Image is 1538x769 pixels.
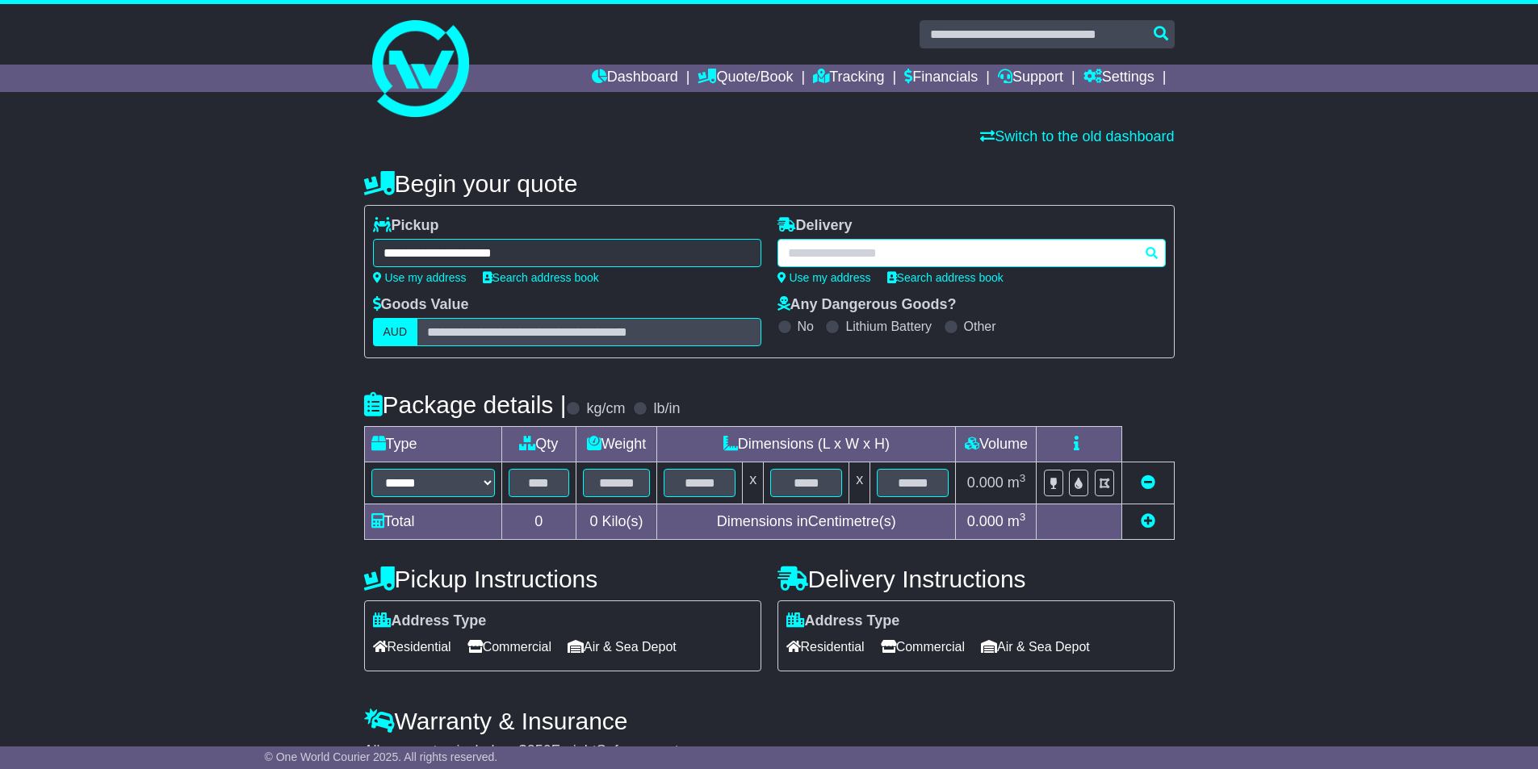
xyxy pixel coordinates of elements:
td: Dimensions (L x W x H) [657,427,956,462]
td: Dimensions in Centimetre(s) [657,504,956,540]
a: Search address book [887,271,1004,284]
td: x [849,462,870,504]
label: Other [964,319,996,334]
a: Quote/Book [698,65,793,92]
span: m [1008,513,1026,529]
label: Delivery [777,217,853,235]
span: Residential [373,634,451,659]
td: Kilo(s) [576,504,656,540]
h4: Pickup Instructions [364,566,761,592]
td: 0 [501,504,576,540]
td: Total [364,504,501,540]
span: Air & Sea Depot [568,634,677,659]
span: 250 [527,742,551,759]
a: Dashboard [592,65,678,92]
label: kg/cm [586,400,625,418]
a: Add new item [1141,513,1155,529]
a: Settings [1083,65,1155,92]
h4: Begin your quote [364,170,1175,197]
label: AUD [373,318,418,346]
label: Pickup [373,217,439,235]
label: Goods Value [373,296,469,314]
h4: Package details | [364,391,567,418]
a: Remove this item [1141,474,1155,491]
h4: Warranty & Insurance [364,708,1175,734]
td: Weight [576,427,656,462]
span: 0.000 [967,474,1004,491]
label: Address Type [373,612,487,630]
span: 0.000 [967,513,1004,529]
sup: 3 [1020,511,1026,523]
span: 0 [590,513,598,529]
label: Lithium Battery [845,319,932,334]
a: Use my address [777,271,871,284]
a: Search address book [483,271,599,284]
td: x [743,462,764,504]
div: All our quotes include a $ FreightSafe warranty. [364,742,1175,760]
a: Support [998,65,1063,92]
label: lb/in [653,400,680,418]
a: Financials [904,65,978,92]
h4: Delivery Instructions [777,566,1175,592]
span: Air & Sea Depot [981,634,1090,659]
span: © One World Courier 2025. All rights reserved. [265,750,498,763]
label: No [798,319,814,334]
a: Tracking [813,65,884,92]
td: Volume [956,427,1037,462]
label: Any Dangerous Goods? [777,296,957,314]
span: Commercial [467,634,551,659]
td: Type [364,427,501,462]
span: Commercial [881,634,965,659]
label: Address Type [786,612,900,630]
a: Switch to the old dashboard [980,128,1174,144]
a: Use my address [373,271,467,284]
td: Qty [501,427,576,462]
typeahead: Please provide city [777,239,1166,267]
span: m [1008,474,1026,491]
span: Residential [786,634,865,659]
sup: 3 [1020,472,1026,484]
